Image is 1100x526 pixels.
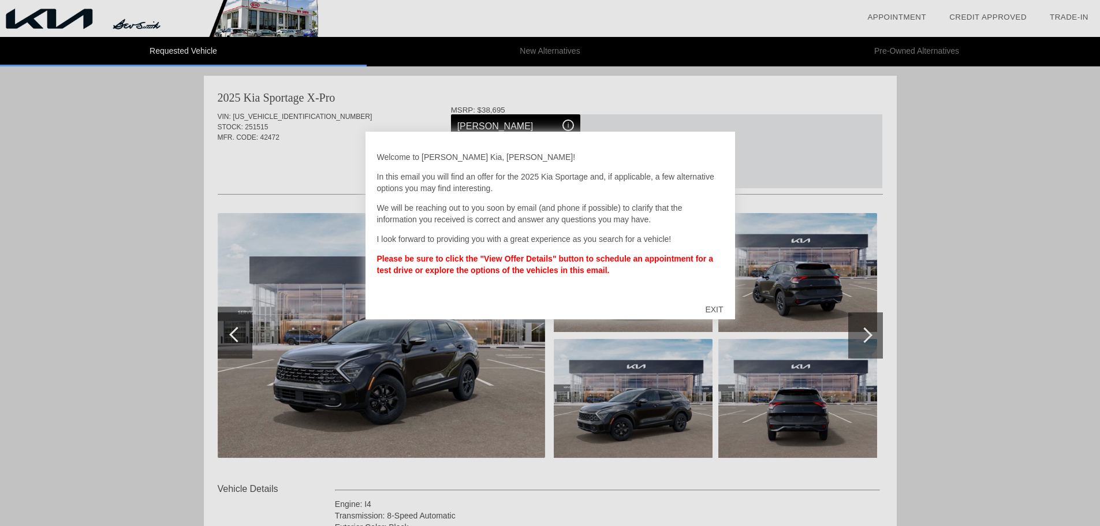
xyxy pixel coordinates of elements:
p: In this email you will find an offer for the 2025 Kia Sportage and, if applicable, a few alternat... [377,171,724,194]
strong: Please be sure to click the "View Offer Details" button to schedule an appointment for a test dri... [377,254,713,275]
p: We will be reaching out to you soon by email (and phone if possible) to clarify that the informat... [377,202,724,225]
p: Welcome to [PERSON_NAME] Kia, [PERSON_NAME]! [377,151,724,163]
a: Credit Approved [949,13,1027,21]
a: Appointment [867,13,926,21]
a: Trade-In [1050,13,1088,21]
div: EXIT [693,292,734,327]
p: I look forward to providing you with a great experience as you search for a vehicle! [377,233,724,245]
